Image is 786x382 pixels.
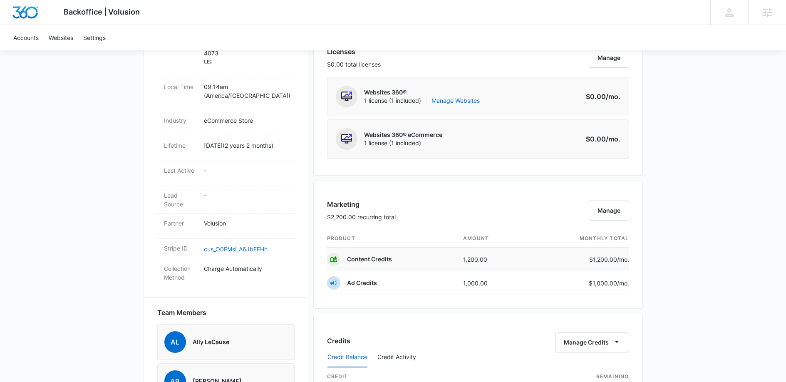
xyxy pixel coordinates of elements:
[204,264,288,273] p: Charge Automatically
[164,141,197,150] dt: Lifetime
[606,92,620,101] span: /mo.
[431,97,480,105] a: Manage Websites
[164,191,197,208] dt: Lead Source
[157,77,295,111] div: Local Time09:14am (America/[GEOGRAPHIC_DATA])
[327,230,457,248] th: product
[364,139,442,147] span: 1 license (1 included)
[555,332,629,352] button: Manage Credits
[204,191,288,200] p: -
[377,347,416,367] button: Credit Activity
[64,7,140,16] span: Backoffice | Volusion
[589,255,629,264] p: $1,200.00
[364,131,442,139] p: Websites 360® eCommerce
[157,136,295,161] div: Lifetime[DATE](2 years 2 months)
[617,280,629,287] span: /mo.
[157,214,295,239] div: PartnerVolusion
[606,135,620,143] span: /mo.
[204,166,288,175] p: -
[164,219,197,228] dt: Partner
[204,116,288,125] p: eCommerce Store
[164,264,197,282] dt: Collection Method
[364,97,480,105] span: 1 license (1 included)
[164,116,197,125] dt: Industry
[617,256,629,263] span: /mo.
[589,279,629,288] p: $1,000.00
[327,47,381,57] h3: Licenses
[204,82,288,100] p: 09:14am ( America/[GEOGRAPHIC_DATA] )
[78,25,111,50] a: Settings
[327,347,367,367] button: Credit Balance
[347,255,392,263] p: Content Credits
[157,239,295,259] div: Stripe IDcus_O0EMsLA6JbEFHh
[164,166,197,175] dt: Last Active
[193,338,229,346] p: Ally LeCause
[589,201,629,221] button: Manage
[8,25,44,50] a: Accounts
[589,48,629,68] button: Manage
[364,88,480,97] p: Websites 360®
[581,92,620,102] p: $0.00
[44,25,78,50] a: Websites
[157,259,295,287] div: Collection MethodCharge Automatically
[327,60,381,69] p: $0.00 total licenses
[327,336,350,346] h3: Credits
[204,219,288,228] p: Volusion
[157,111,295,136] div: IndustryeCommerce Store
[456,230,528,248] th: amount
[456,248,528,271] td: 1,200.00
[164,331,186,353] span: AL
[327,199,396,209] h3: Marketing
[528,230,629,248] th: monthly total
[157,161,295,186] div: Last Active-
[164,244,197,253] dt: Stripe ID
[204,141,288,150] p: [DATE] ( 2 years 2 months )
[456,271,528,295] td: 1,000.00
[157,308,206,318] span: Team Members
[347,279,377,287] p: Ad Credits
[157,186,295,214] div: Lead Source-
[157,26,295,77] div: Billing Address[STREET_ADDRESS][PERSON_NAME],MI 48180-4073US
[164,82,197,91] dt: Local Time
[581,134,620,144] p: $0.00
[327,213,396,221] p: $2,200.00 recurring total
[204,246,268,253] a: cus_O0EMsLA6JbEFHh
